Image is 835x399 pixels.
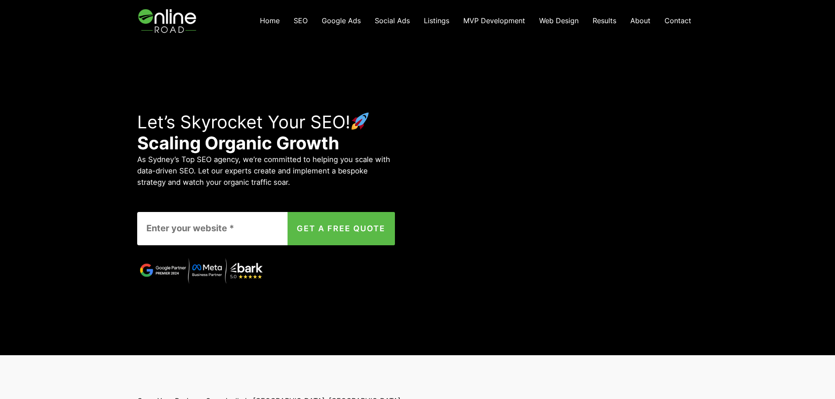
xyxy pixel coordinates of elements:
[539,16,579,25] span: Web Design
[417,12,456,30] a: Listings
[456,12,532,30] a: MVP Development
[287,12,315,30] a: SEO
[623,12,657,30] a: About
[137,212,306,245] input: Enter your website *
[253,12,698,30] nav: Navigation
[288,212,395,245] button: GET A FREE QUOTE
[368,12,417,30] a: Social Ads
[137,112,395,154] p: Let’s Skyrocket Your SEO!
[137,132,339,154] strong: Scaling Organic Growth
[351,113,369,130] img: 🚀
[664,16,691,25] span: Contact
[630,16,650,25] span: About
[253,12,287,30] a: Home
[657,12,698,30] a: Contact
[463,16,525,25] span: MVP Development
[137,154,395,188] p: As Sydney’s Top SEO agency, we’re committed to helping you scale with data-driven SEO. Let our ex...
[137,212,395,245] form: Contact form
[322,16,361,25] span: Google Ads
[593,16,616,25] span: Results
[315,12,368,30] a: Google Ads
[424,16,449,25] span: Listings
[375,16,410,25] span: Social Ads
[260,16,280,25] span: Home
[294,16,308,25] span: SEO
[586,12,623,30] a: Results
[532,12,586,30] a: Web Design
